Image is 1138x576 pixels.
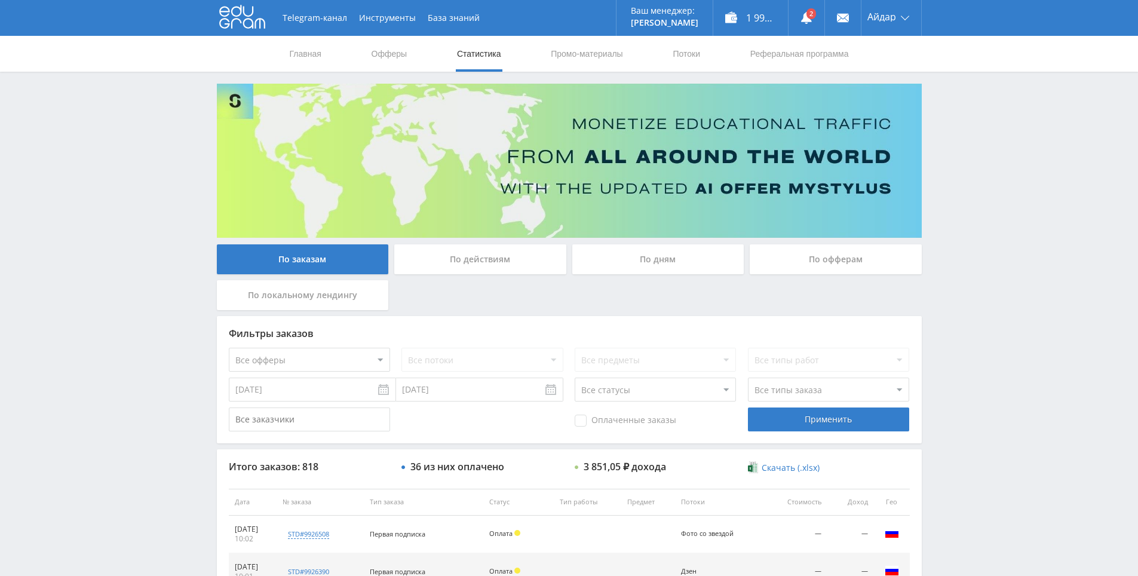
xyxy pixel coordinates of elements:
a: Главная [289,36,323,72]
a: Офферы [370,36,409,72]
span: Холд [514,530,520,536]
a: Потоки [671,36,701,72]
span: Оплата [489,566,513,575]
span: Айдар [867,12,896,22]
div: 36 из них оплачено [410,461,504,472]
th: Статус [483,489,554,516]
p: Ваш менеджер: [631,6,698,16]
th: № заказа [277,489,364,516]
span: Первая подписка [370,567,425,576]
div: По локальному лендингу [217,280,389,310]
div: По дням [572,244,744,274]
th: Потоки [675,489,765,516]
div: По заказам [217,244,389,274]
a: Реферальная программа [749,36,850,72]
th: Гео [874,489,910,516]
div: [DATE] [235,525,271,534]
span: Холд [514,568,520,574]
p: [PERSON_NAME] [631,18,698,27]
div: Фильтры заказов [229,328,910,339]
td: — [765,516,827,553]
div: По офферам [750,244,922,274]
a: Промо-материалы [550,36,624,72]
a: Скачать (.xlsx) [748,462,820,474]
div: По действиям [394,244,566,274]
div: Фото со звездой [681,530,735,538]
th: Дата [229,489,277,516]
span: Скачать (.xlsx) [762,463,820,473]
a: Статистика [456,36,502,72]
input: Все заказчики [229,408,390,431]
img: Banner [217,84,922,238]
td: — [827,516,874,553]
div: 3 851,05 ₽ дохода [584,461,666,472]
div: 10:02 [235,534,271,544]
th: Тип работы [554,489,621,516]
div: Дзен [681,568,735,575]
span: Первая подписка [370,529,425,538]
div: [DATE] [235,562,271,572]
img: xlsx [748,461,758,473]
div: Итого заказов: 818 [229,461,390,472]
th: Доход [827,489,874,516]
div: Применить [748,408,909,431]
img: rus.png [885,526,899,540]
th: Стоимость [765,489,827,516]
th: Тип заказа [364,489,483,516]
div: std#9926508 [288,529,329,539]
th: Предмет [621,489,675,516]
span: Оплаченные заказы [575,415,676,427]
span: Оплата [489,529,513,538]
